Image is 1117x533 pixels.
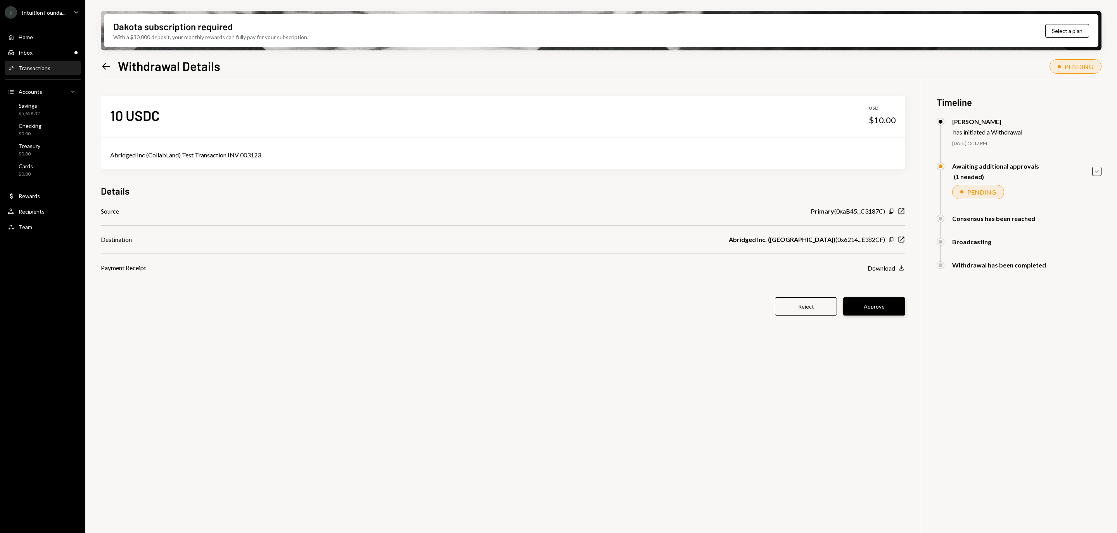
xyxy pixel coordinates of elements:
[952,162,1039,170] div: Awaiting additional approvals
[811,207,885,216] div: ( 0xaB45...C3187C )
[952,238,991,245] div: Broadcasting
[113,33,308,41] div: With a $30,000 deposit, your monthly rewards can fully pay for your subscription.
[22,9,66,16] div: Intuition Founda...
[937,96,1101,109] h3: Timeline
[5,61,81,75] a: Transactions
[5,100,81,119] a: Savings$5,658.32
[954,173,1039,180] div: (1 needed)
[19,224,32,230] div: Team
[19,131,41,137] div: $0.00
[5,189,81,203] a: Rewards
[101,185,130,197] h3: Details
[729,235,835,244] b: Abridged Inc. ([GEOGRAPHIC_DATA])
[843,297,905,316] button: Approve
[775,297,837,316] button: Reject
[5,85,81,98] a: Accounts
[952,140,1101,147] div: [DATE] 12:17 PM
[953,128,1022,136] div: has initiated a Withdrawal
[19,65,50,71] div: Transactions
[5,120,81,139] a: Checking$0.00
[967,188,996,196] div: PENDING
[952,118,1022,125] div: [PERSON_NAME]
[19,110,40,117] div: $5,658.32
[110,107,160,124] div: 10 USDC
[19,34,33,40] div: Home
[869,105,896,112] div: USD
[5,45,81,59] a: Inbox
[5,204,81,218] a: Recipients
[5,220,81,234] a: Team
[952,215,1035,222] div: Consensus has been reached
[118,58,220,74] h1: Withdrawal Details
[5,160,81,179] a: Cards$0.00
[19,151,40,157] div: $0.00
[19,208,45,215] div: Recipients
[1065,63,1093,70] div: PENDING
[101,235,132,244] div: Destination
[110,150,896,160] div: Abridged Inc (CollabLand) Test Transaction INV 003123
[101,263,146,273] div: Payment Receipt
[868,264,905,273] button: Download
[19,102,40,109] div: Savings
[1045,24,1089,38] button: Select a plan
[101,207,119,216] div: Source
[19,163,33,169] div: Cards
[19,193,40,199] div: Rewards
[5,6,17,19] div: I
[113,20,233,33] div: Dakota subscription required
[869,115,896,126] div: $10.00
[5,30,81,44] a: Home
[19,171,33,178] div: $0.00
[19,88,42,95] div: Accounts
[729,235,885,244] div: ( 0x6214...E382CF )
[811,207,834,216] b: Primary
[952,261,1046,269] div: Withdrawal has been completed
[5,140,81,159] a: Treasury$0.00
[19,122,41,129] div: Checking
[19,143,40,149] div: Treasury
[868,264,895,272] div: Download
[19,49,33,56] div: Inbox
